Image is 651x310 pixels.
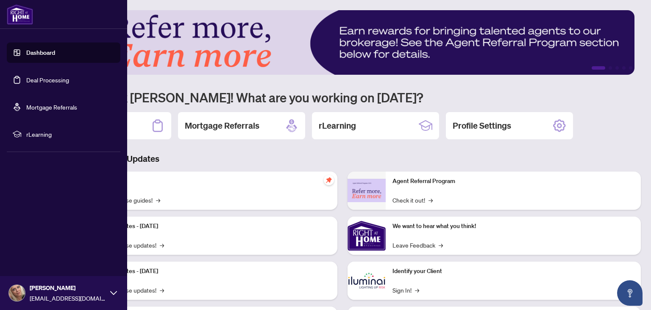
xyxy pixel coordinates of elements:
[622,66,626,70] button: 4
[324,175,334,185] span: pushpin
[89,177,331,186] p: Self-Help
[392,222,634,231] p: We want to hear what you think!
[392,267,634,276] p: Identify your Client
[185,120,259,132] h2: Mortgage Referrals
[89,222,331,231] p: Platform Updates - [DATE]
[615,66,619,70] button: 3
[9,285,25,301] img: Profile Icon
[348,262,386,300] img: Identify your Client
[26,76,69,84] a: Deal Processing
[415,285,419,295] span: →
[319,120,356,132] h2: rLearning
[44,10,634,75] img: Slide 0
[26,103,77,111] a: Mortgage Referrals
[428,195,433,205] span: →
[392,195,433,205] a: Check it out!→
[392,240,443,250] a: Leave Feedback→
[26,49,55,56] a: Dashboard
[392,177,634,186] p: Agent Referral Program
[592,66,605,70] button: 1
[392,285,419,295] a: Sign In!→
[617,280,643,306] button: Open asap
[439,240,443,250] span: →
[348,179,386,202] img: Agent Referral Program
[160,285,164,295] span: →
[160,240,164,250] span: →
[26,130,114,139] span: rLearning
[609,66,612,70] button: 2
[44,153,641,165] h3: Brokerage & Industry Updates
[30,293,106,303] span: [EMAIL_ADDRESS][DOMAIN_NAME]
[7,4,33,25] img: logo
[453,120,511,132] h2: Profile Settings
[629,66,632,70] button: 5
[89,267,331,276] p: Platform Updates - [DATE]
[156,195,160,205] span: →
[30,283,106,293] span: [PERSON_NAME]
[44,89,641,105] h1: Welcome back [PERSON_NAME]! What are you working on [DATE]?
[348,217,386,255] img: We want to hear what you think!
